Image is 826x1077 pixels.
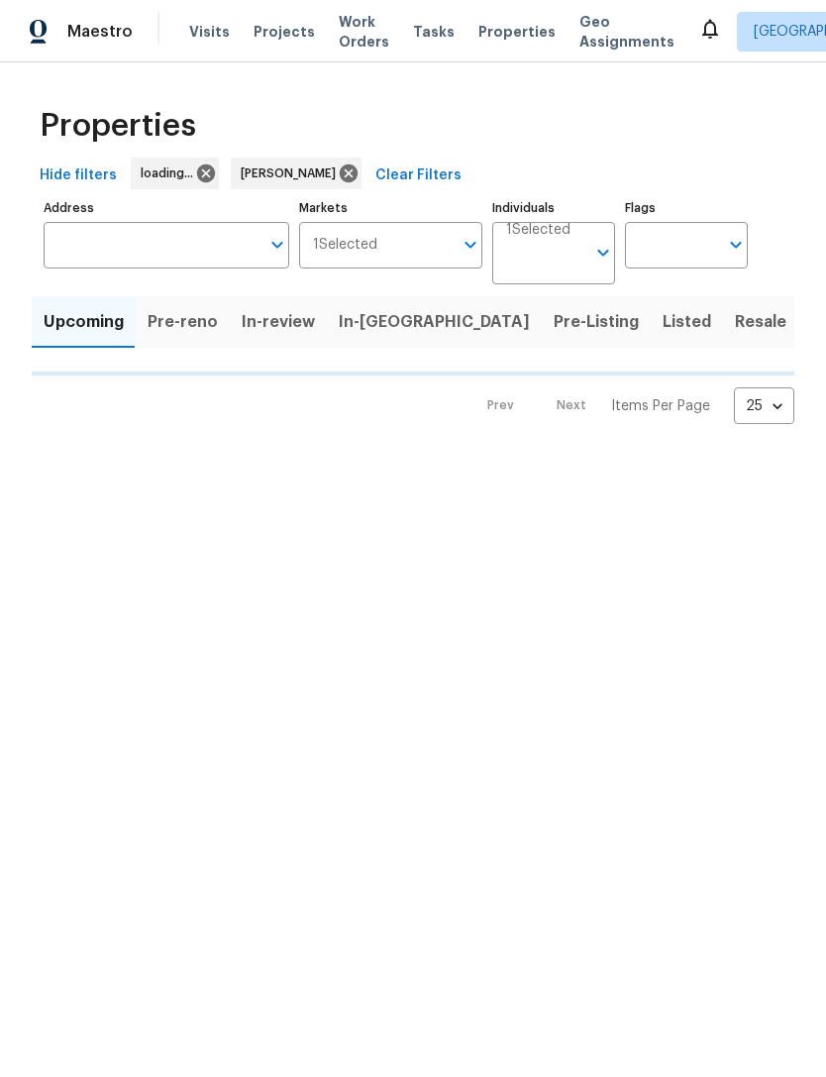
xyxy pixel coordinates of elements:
button: Open [457,231,484,259]
span: loading... [141,163,201,183]
span: Properties [40,116,196,136]
span: In-[GEOGRAPHIC_DATA] [339,308,530,336]
span: 1 Selected [506,222,570,239]
span: Projects [254,22,315,42]
button: Open [263,231,291,259]
div: loading... [131,158,219,189]
span: Work Orders [339,12,389,52]
div: [PERSON_NAME] [231,158,361,189]
span: Geo Assignments [579,12,674,52]
span: In-review [242,308,315,336]
span: Hide filters [40,163,117,188]
span: Resale [735,308,786,336]
p: Items Per Page [611,396,710,416]
span: Properties [478,22,556,42]
button: Hide filters [32,158,125,194]
span: Listed [663,308,711,336]
span: Tasks [413,25,455,39]
span: Pre-Listing [554,308,639,336]
span: Maestro [67,22,133,42]
span: [PERSON_NAME] [241,163,344,183]
button: Open [722,231,750,259]
span: Visits [189,22,230,42]
span: Upcoming [44,308,124,336]
label: Individuals [492,202,615,214]
button: Open [589,239,617,267]
div: 25 [734,380,794,432]
nav: Pagination Navigation [468,387,794,424]
label: Flags [625,202,748,214]
label: Markets [299,202,483,214]
span: 1 Selected [313,237,377,254]
label: Address [44,202,289,214]
span: Pre-reno [148,308,218,336]
span: Clear Filters [375,163,462,188]
button: Clear Filters [367,158,469,194]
